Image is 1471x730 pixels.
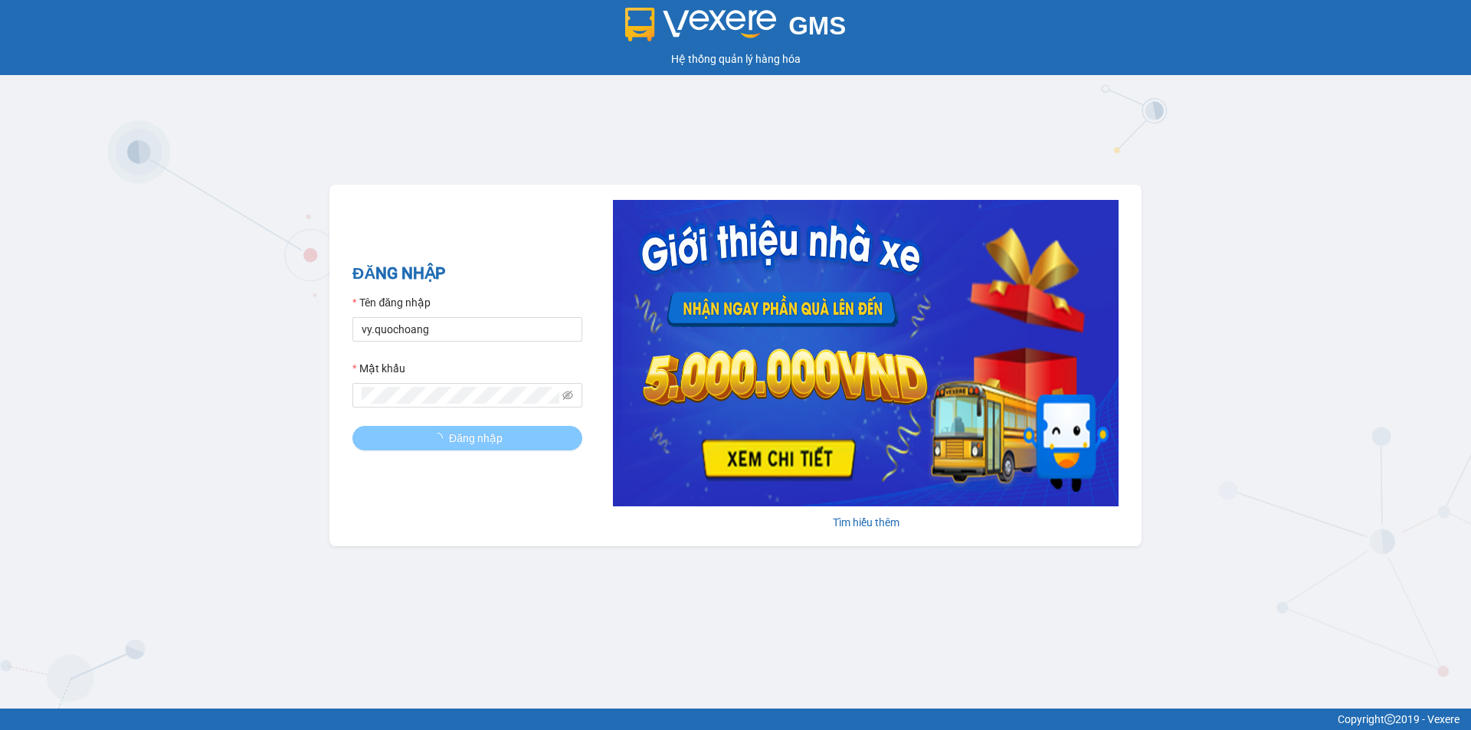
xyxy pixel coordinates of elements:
[625,8,777,41] img: logo 2
[352,294,431,311] label: Tên đăng nhập
[788,11,846,40] span: GMS
[352,317,582,342] input: Tên đăng nhập
[449,430,503,447] span: Đăng nhập
[432,433,449,444] span: loading
[613,200,1119,506] img: banner-0
[4,51,1467,67] div: Hệ thống quản lý hàng hóa
[352,360,405,377] label: Mật khẩu
[11,711,1460,728] div: Copyright 2019 - Vexere
[613,514,1119,531] div: Tìm hiểu thêm
[562,390,573,401] span: eye-invisible
[362,387,559,404] input: Mật khẩu
[1384,714,1395,725] span: copyright
[352,426,582,450] button: Đăng nhập
[625,23,847,35] a: GMS
[352,261,582,286] h2: ĐĂNG NHẬP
